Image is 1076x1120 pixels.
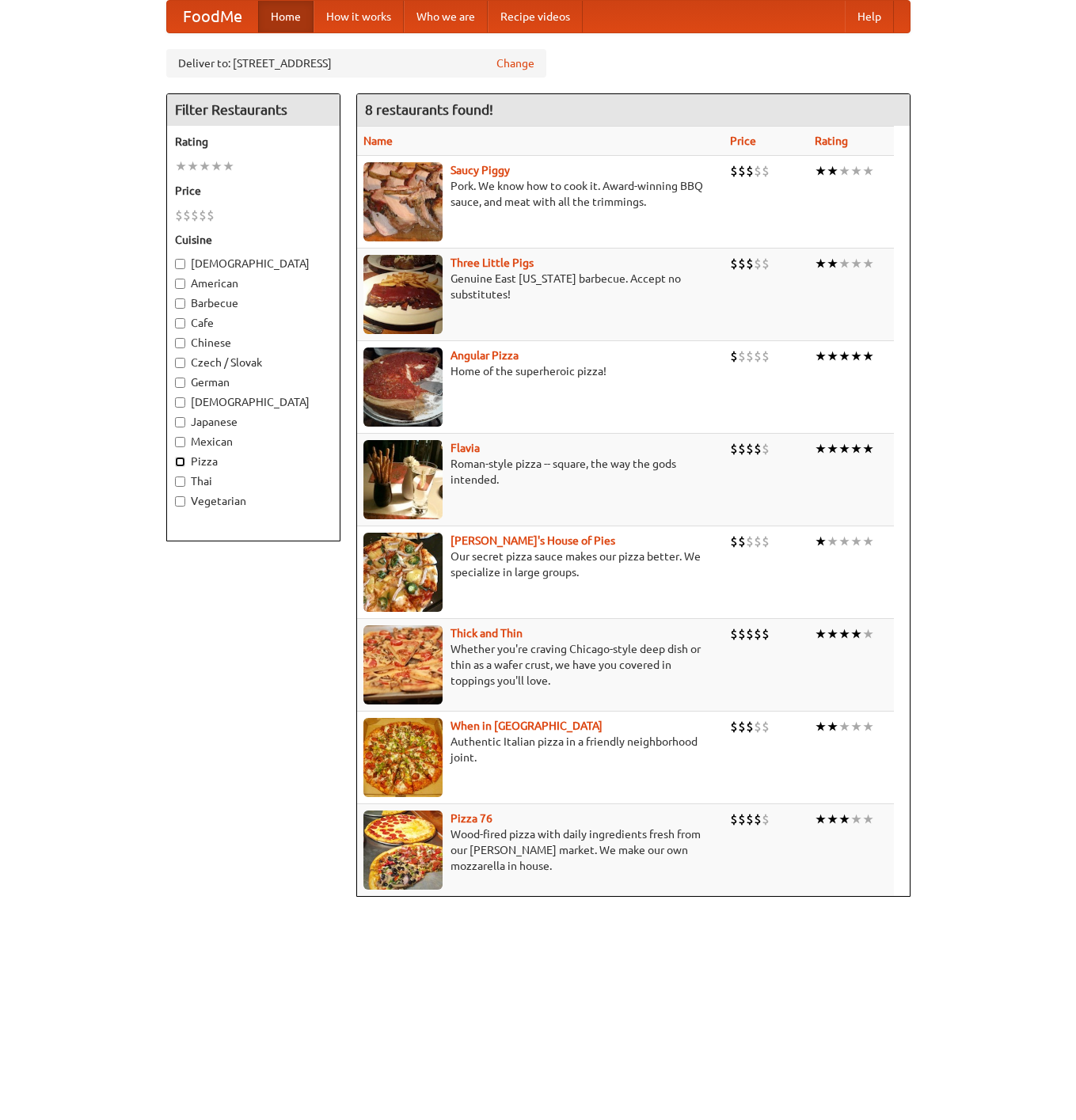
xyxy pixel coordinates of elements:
[738,440,746,457] li: $
[451,812,492,825] a: Pizza 76
[862,625,874,643] li: ★
[738,718,746,735] li: $
[738,347,746,365] li: $
[827,255,838,272] li: ★
[451,256,534,269] a: Three Little Pigs
[183,207,191,224] li: $
[730,135,756,147] a: Price
[258,1,314,32] a: Home
[488,1,583,32] a: Recipe videos
[199,158,211,175] li: ★
[175,414,332,430] label: Japanese
[850,255,862,272] li: ★
[363,178,718,210] p: Pork. We know how to cook it. Award-winning BBQ sauce, and meat with all the trimmings.
[451,627,523,640] b: Thick and Thin
[862,811,874,828] li: ★
[838,255,850,272] li: ★
[827,718,838,735] li: ★
[363,811,443,890] img: pizza76.jpg
[451,719,603,732] a: When in [GEOGRAPHIC_DATA]
[199,207,207,224] li: $
[363,162,443,241] img: saucy.jpg
[827,811,838,828] li: ★
[754,347,762,365] li: $
[730,162,738,180] li: $
[746,347,754,365] li: $
[175,493,332,509] label: Vegetarian
[738,533,746,550] li: $
[175,207,183,224] li: $
[496,55,534,71] a: Change
[730,625,738,643] li: $
[762,718,770,735] li: $
[363,255,443,334] img: littlepigs.jpg
[451,164,510,177] a: Saucy Piggy
[815,255,827,272] li: ★
[175,434,332,450] label: Mexican
[175,338,185,348] input: Chinese
[845,1,894,32] a: Help
[175,256,332,271] label: [DEMOGRAPHIC_DATA]
[850,811,862,828] li: ★
[175,335,332,351] label: Chinese
[862,347,874,365] li: ★
[850,162,862,180] li: ★
[746,440,754,457] li: $
[746,718,754,735] li: $
[175,259,185,269] input: [DEMOGRAPHIC_DATA]
[746,625,754,643] li: $
[762,811,770,828] li: $
[730,440,738,457] li: $
[363,718,443,797] img: wheninrome.jpg
[363,533,443,612] img: luigis.jpg
[815,162,827,180] li: ★
[363,734,718,765] p: Authentic Italian pizza in a friendly neighborhood joint.
[207,207,215,224] li: $
[827,625,838,643] li: ★
[815,135,848,147] a: Rating
[175,158,187,175] li: ★
[815,811,827,828] li: ★
[762,440,770,457] li: $
[175,394,332,410] label: [DEMOGRAPHIC_DATA]
[762,533,770,550] li: $
[175,496,185,507] input: Vegetarian
[754,440,762,457] li: $
[862,255,874,272] li: ★
[175,457,185,467] input: Pizza
[838,718,850,735] li: ★
[838,625,850,643] li: ★
[762,625,770,643] li: $
[187,158,199,175] li: ★
[175,476,185,487] input: Thai
[175,358,185,368] input: Czech / Slovak
[222,158,234,175] li: ★
[363,347,443,427] img: angular.jpg
[175,473,332,489] label: Thai
[175,134,332,150] h5: Rating
[738,811,746,828] li: $
[175,232,332,248] h5: Cuisine
[762,255,770,272] li: $
[850,533,862,550] li: ★
[850,625,862,643] li: ★
[827,162,838,180] li: ★
[838,811,850,828] li: ★
[451,442,480,454] b: Flavia
[363,549,718,580] p: Our secret pizza sauce makes our pizza better. We specialize in large groups.
[451,349,519,362] a: Angular Pizza
[314,1,404,32] a: How it works
[762,347,770,365] li: $
[850,718,862,735] li: ★
[175,183,332,199] h5: Price
[451,534,615,547] a: [PERSON_NAME]'s House of Pies
[738,162,746,180] li: $
[815,533,827,550] li: ★
[363,440,443,519] img: flavia.jpg
[738,255,746,272] li: $
[746,255,754,272] li: $
[838,347,850,365] li: ★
